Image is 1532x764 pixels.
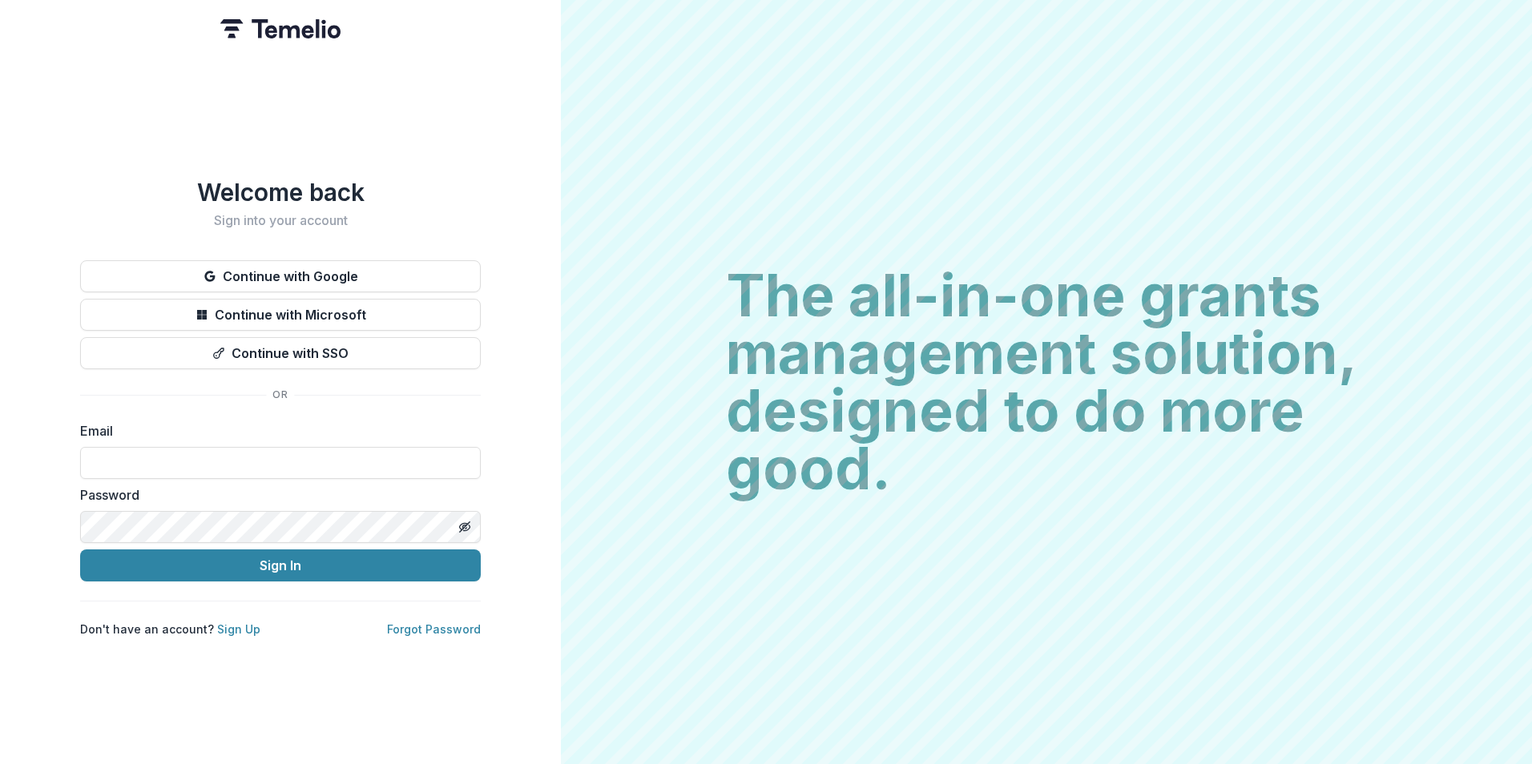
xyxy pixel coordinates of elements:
img: Temelio [220,19,341,38]
h2: Sign into your account [80,213,481,228]
a: Forgot Password [387,622,481,636]
button: Continue with Google [80,260,481,292]
a: Sign Up [217,622,260,636]
h1: Welcome back [80,178,481,207]
button: Toggle password visibility [452,514,478,540]
button: Sign In [80,549,481,581]
button: Continue with SSO [80,337,481,369]
label: Email [80,421,471,440]
button: Continue with Microsoft [80,299,481,331]
label: Password [80,485,471,505]
p: Don't have an account? [80,621,260,637]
